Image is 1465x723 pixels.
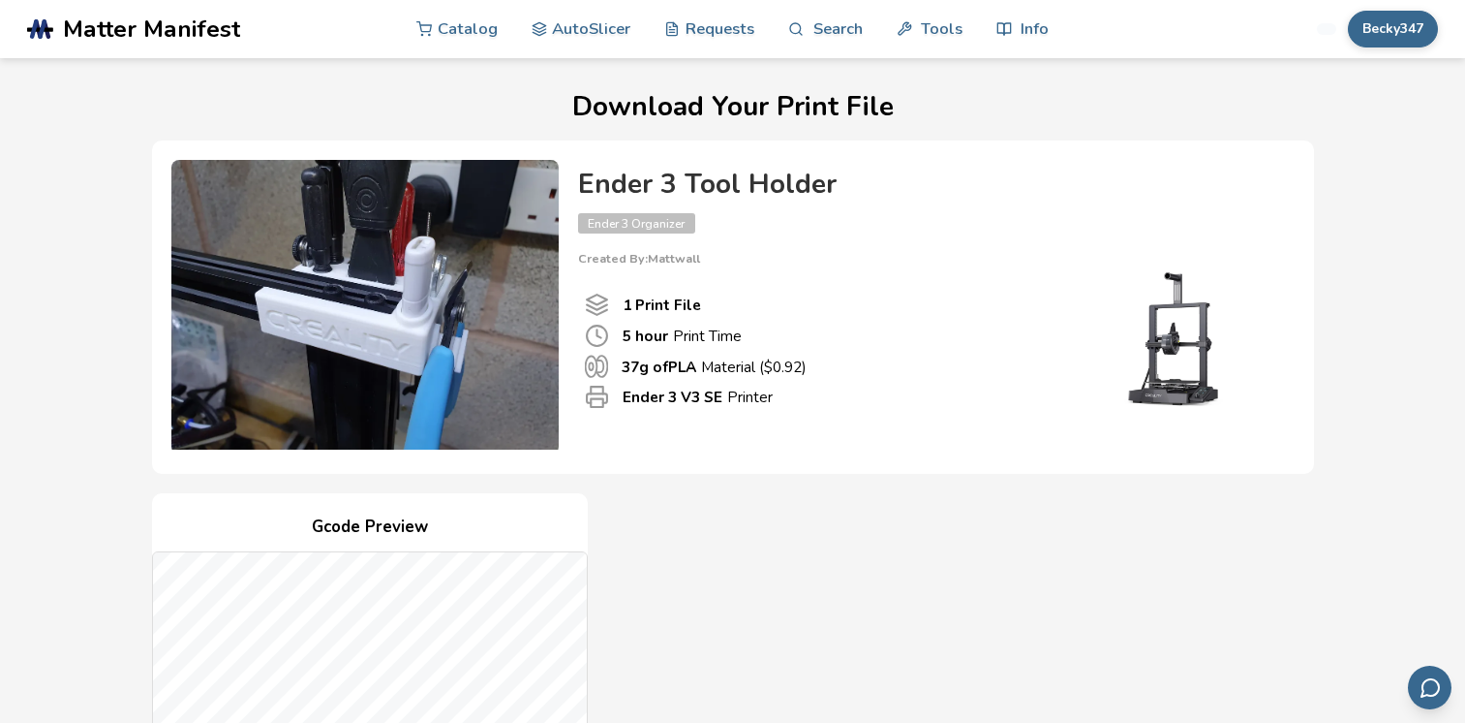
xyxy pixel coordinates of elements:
[29,92,1436,122] h1: Download Your Print File
[623,326,742,346] p: Print Time
[622,357,807,377] p: Material ($ 0.92 )
[585,385,609,409] span: Printer
[63,16,240,43] span: Matter Manifest
[622,357,696,377] b: 37 g of PLA
[623,295,701,315] b: 1 Print File
[578,213,695,234] span: Ender 3 Organizer
[585,293,609,317] span: Number Of Print files
[578,252,1275,266] p: Created By: Mattwall
[1348,11,1438,47] button: Becky347
[1082,266,1275,411] img: Printer
[152,513,588,543] h4: Gcode Preview
[585,324,609,348] span: Print Time
[623,387,773,407] p: Printer
[171,160,559,451] img: Product
[1408,666,1451,709] button: Send feedback via email
[585,355,608,378] span: Material Used
[623,387,722,407] b: Ender 3 V3 SE
[578,170,1275,200] h4: Ender 3 Tool Holder
[623,326,668,346] b: 5 hour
